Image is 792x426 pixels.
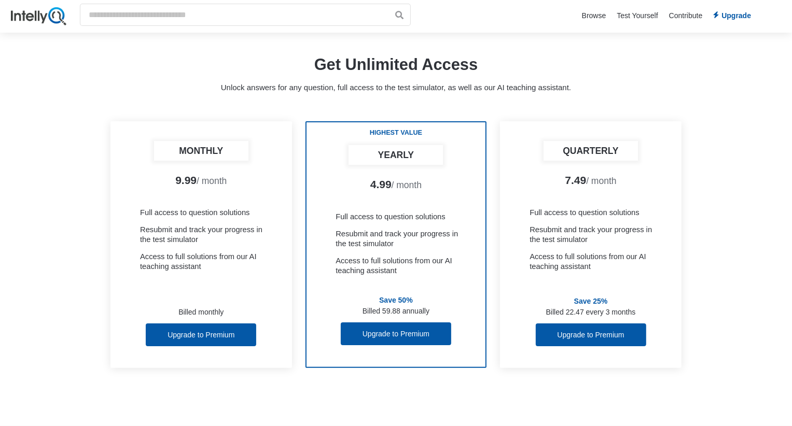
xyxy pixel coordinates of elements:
[154,141,248,161] h3: Monthly
[336,256,463,276] h3: Access to full solutions from our AI teaching assistant
[379,295,413,305] span: Save 50%
[669,11,703,20] a: Contribute
[104,82,688,92] h4: Unlock answers for any question, full access to the test simulator, as well as our AI teaching as...
[140,208,249,218] h3: Full access to question solutions
[713,10,751,21] a: Upgrade
[565,174,586,186] span: 7.49
[336,212,445,222] h3: Full access to question solutions
[312,179,480,190] span: / month
[175,174,197,186] span: 9.99
[349,145,443,165] h3: Yearly
[178,307,224,317] span: Billed monthly
[140,252,269,272] h3: Access to full solutions from our AI teaching assistant
[582,11,606,20] a: Browse
[530,208,639,218] h3: Full access to question solutions
[546,307,636,317] span: Billed 22.47 every 3 months
[544,141,638,161] h3: Quarterly
[505,175,676,186] span: / month
[530,225,659,245] h3: Resubmit and track your progress in the test simulator
[312,127,480,138] span: Highest Value
[146,323,256,346] a: Upgrade to Premium
[104,54,688,75] h1: Get Unlimited Access
[140,225,269,245] h3: Resubmit and track your progress in the test simulator
[617,11,658,20] a: Test Yourself
[341,322,451,345] a: Upgrade to Premium
[721,10,751,21] span: Upgrade
[363,306,429,316] span: Billed 59.88 annually
[530,252,659,272] h3: Access to full solutions from our AI teaching assistant
[536,323,646,346] a: Upgrade to Premium
[574,296,608,306] span: Save 25%
[116,175,286,186] span: / month
[336,229,463,249] h3: Resubmit and track your progress in the test simulator
[370,178,392,190] span: 4.99
[11,7,66,25] img: IntellyQ logo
